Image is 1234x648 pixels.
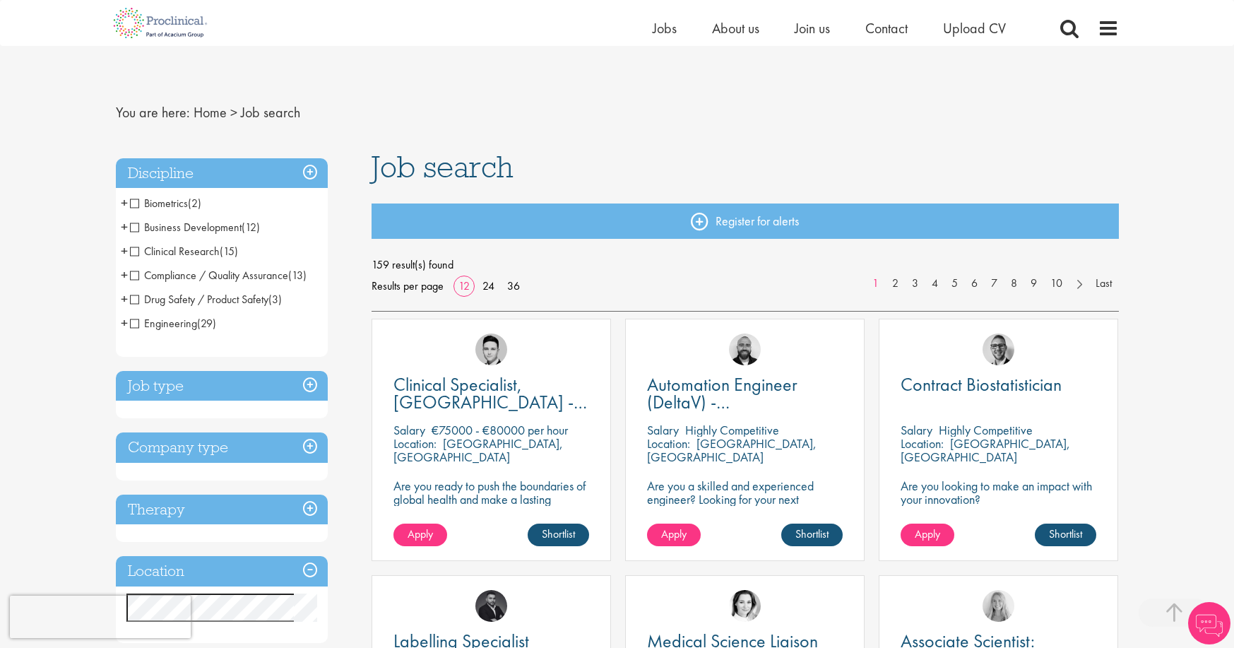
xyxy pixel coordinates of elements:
a: Shortlist [781,524,843,546]
span: Business Development [130,220,260,235]
span: + [121,264,128,285]
a: Last [1088,276,1119,292]
span: (13) [288,268,307,283]
h3: Job type [116,371,328,401]
span: Upload CV [943,19,1006,37]
span: Engineering [130,316,197,331]
span: Compliance / Quality Assurance [130,268,288,283]
span: Engineering [130,316,216,331]
span: (12) [242,220,260,235]
a: 8 [1004,276,1024,292]
span: + [121,336,128,358]
span: You are here: [116,103,190,122]
a: 10 [1043,276,1069,292]
a: breadcrumb link [194,103,227,122]
h3: Therapy [116,495,328,525]
span: Job search [241,103,300,122]
p: Are you ready to push the boundaries of global health and make a lasting impact? This role at a h... [393,479,589,546]
a: Shannon Briggs [983,590,1014,622]
a: 36 [502,278,525,293]
span: + [121,312,128,334]
img: Connor Lynes [475,334,507,365]
p: Are you a skilled and experienced engineer? Looking for your next opportunity to assist with impa... [647,479,843,533]
a: 9 [1024,276,1044,292]
h3: Company type [116,432,328,463]
a: Shortlist [528,524,589,546]
span: 159 result(s) found [372,254,1119,276]
span: (2) [188,196,201,211]
h3: Discipline [116,158,328,189]
a: 3 [905,276,925,292]
p: €75000 - €80000 per hour [432,422,568,438]
a: 5 [944,276,965,292]
a: Apply [901,524,954,546]
a: Join us [795,19,830,37]
span: Clinical Research [130,244,220,259]
span: Biometrics [130,196,201,211]
a: Automation Engineer (DeltaV) - [GEOGRAPHIC_DATA] [647,376,843,411]
span: Drug Safety / Product Safety [130,292,268,307]
span: Salary [393,422,425,438]
p: Highly Competitive [685,422,779,438]
img: George Breen [983,334,1014,365]
p: Highly Competitive [939,422,1033,438]
a: Contract Biostatistician [901,376,1096,394]
a: 4 [925,276,945,292]
a: 12 [453,278,475,293]
a: Apply [393,524,447,546]
a: About us [712,19,759,37]
span: HEOR [130,340,172,355]
p: [GEOGRAPHIC_DATA], [GEOGRAPHIC_DATA] [393,435,563,465]
span: Salary [647,422,679,438]
span: HEOR [130,340,186,355]
span: (29) [197,316,216,331]
span: (15) [220,244,238,259]
a: 7 [984,276,1004,292]
span: Results per page [372,276,444,297]
span: Automation Engineer (DeltaV) - [GEOGRAPHIC_DATA] [647,372,817,432]
span: Location: [901,435,944,452]
span: Clinical Research [130,244,238,259]
a: Jobs [653,19,677,37]
a: Apply [647,524,701,546]
a: 24 [477,278,499,293]
img: Greta Prestel [729,590,761,622]
p: Are you looking to make an impact with your innovation? [901,479,1096,506]
span: Drug Safety / Product Safety [130,292,282,307]
span: > [230,103,237,122]
span: Business Development [130,220,242,235]
span: (2) [172,340,186,355]
img: Fidan Beqiraj [475,590,507,622]
p: [GEOGRAPHIC_DATA], [GEOGRAPHIC_DATA] [901,435,1070,465]
span: Clinical Specialist, [GEOGRAPHIC_DATA] - Cardiac [393,372,587,432]
img: Jordan Kiely [729,334,761,365]
a: Clinical Specialist, [GEOGRAPHIC_DATA] - Cardiac [393,376,589,411]
a: 1 [865,276,886,292]
h3: Location [116,556,328,587]
a: Contact [865,19,908,37]
a: 2 [885,276,906,292]
a: Register for alerts [372,204,1119,239]
span: + [121,240,128,261]
span: Apply [661,526,687,541]
a: 6 [964,276,985,292]
span: (3) [268,292,282,307]
p: [GEOGRAPHIC_DATA], [GEOGRAPHIC_DATA] [647,435,817,465]
span: Location: [647,435,690,452]
span: Apply [408,526,433,541]
span: + [121,216,128,237]
span: Location: [393,435,437,452]
span: Compliance / Quality Assurance [130,268,307,283]
iframe: reCAPTCHA [10,596,191,638]
span: Biometrics [130,196,188,211]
